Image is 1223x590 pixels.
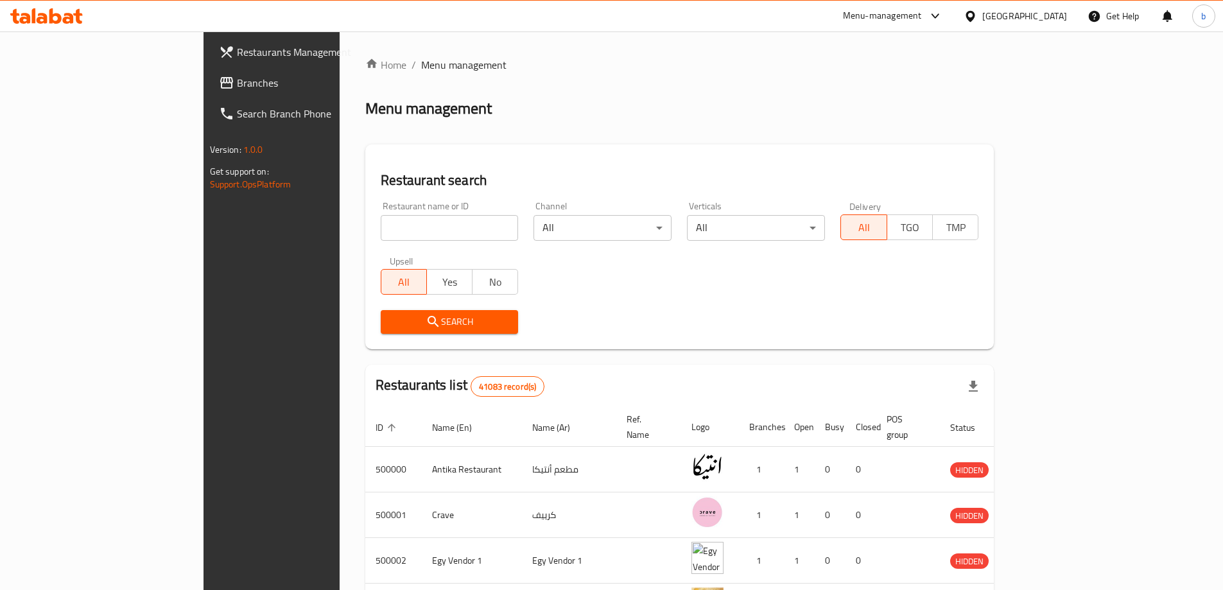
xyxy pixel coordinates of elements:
td: Antika Restaurant [422,447,522,492]
input: Search for restaurant name or ID.. [381,215,519,241]
td: 0 [815,447,846,492]
span: HIDDEN [950,463,989,478]
a: Support.OpsPlatform [210,176,291,193]
button: No [472,269,518,295]
div: Total records count [471,376,544,397]
span: Search Branch Phone [237,106,397,121]
td: 0 [846,447,876,492]
span: HIDDEN [950,508,989,523]
span: TMP [938,218,973,237]
td: مطعم أنتيكا [522,447,616,492]
td: كرييف [522,492,616,538]
li: / [412,57,416,73]
div: [GEOGRAPHIC_DATA] [982,9,1067,23]
span: 1.0.0 [243,141,263,158]
div: HIDDEN [950,462,989,478]
span: ID [376,420,400,435]
td: 1 [784,492,815,538]
span: Search [391,314,508,330]
td: 1 [784,538,815,584]
button: All [381,269,427,295]
button: All [840,214,887,240]
td: 0 [815,492,846,538]
span: Name (Ar) [532,420,587,435]
a: Restaurants Management [209,37,408,67]
label: Upsell [390,256,413,265]
img: Egy Vendor 1 [691,542,724,574]
span: b [1201,9,1206,23]
h2: Restaurants list [376,376,545,397]
span: Yes [432,273,467,291]
span: POS group [887,412,924,442]
th: Busy [815,408,846,447]
span: Name (En) [432,420,489,435]
span: Get support on: [210,163,269,180]
span: 41083 record(s) [471,381,544,393]
span: Restaurants Management [237,44,397,60]
td: 0 [846,492,876,538]
button: TGO [887,214,933,240]
span: All [386,273,422,291]
div: Menu-management [843,8,922,24]
h2: Restaurant search [381,171,979,190]
td: 1 [739,492,784,538]
span: Menu management [421,57,507,73]
button: TMP [932,214,978,240]
span: Ref. Name [627,412,666,442]
button: Search [381,310,519,334]
div: Export file [958,371,989,402]
td: 0 [846,538,876,584]
h2: Menu management [365,98,492,119]
td: 0 [815,538,846,584]
th: Closed [846,408,876,447]
span: Branches [237,75,397,91]
span: Version: [210,141,241,158]
th: Branches [739,408,784,447]
div: All [533,215,672,241]
td: 1 [784,447,815,492]
span: Status [950,420,992,435]
td: 1 [739,538,784,584]
label: Delivery [849,202,881,211]
td: Crave [422,492,522,538]
a: Search Branch Phone [209,98,408,129]
td: 1 [739,447,784,492]
span: All [846,218,881,237]
span: HIDDEN [950,554,989,569]
th: Open [784,408,815,447]
div: All [687,215,825,241]
td: Egy Vendor 1 [422,538,522,584]
a: Branches [209,67,408,98]
th: Logo [681,408,739,447]
span: No [478,273,513,291]
div: HIDDEN [950,553,989,569]
td: Egy Vendor 1 [522,538,616,584]
img: Crave [691,496,724,528]
span: TGO [892,218,928,237]
nav: breadcrumb [365,57,994,73]
button: Yes [426,269,473,295]
img: Antika Restaurant [691,451,724,483]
